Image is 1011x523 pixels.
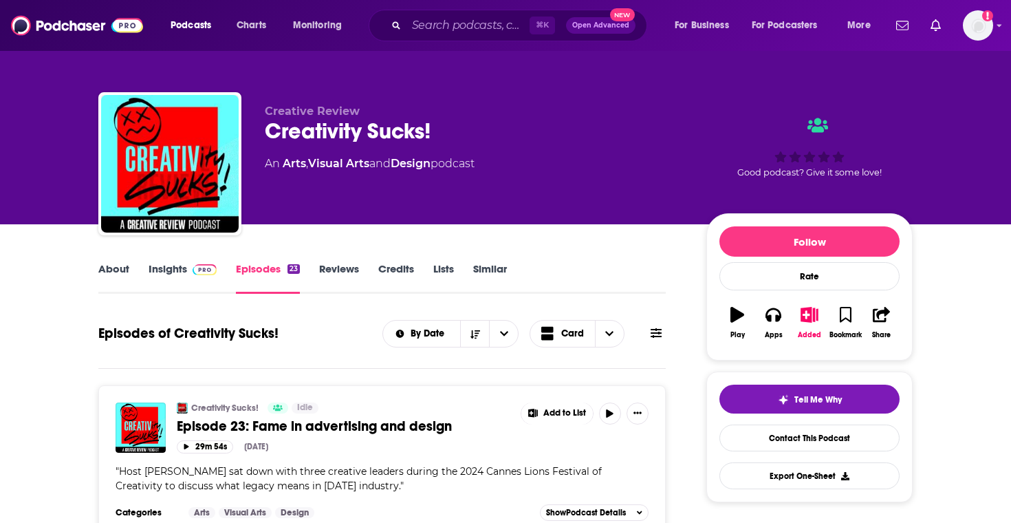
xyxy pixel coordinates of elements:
[382,320,519,348] h2: Choose List sort
[319,262,359,294] a: Reviews
[963,10,993,41] img: User Profile
[847,16,871,35] span: More
[838,14,888,36] button: open menu
[382,10,660,41] div: Search podcasts, credits, & more...
[829,331,862,339] div: Bookmark
[308,157,369,170] a: Visual Arts
[963,10,993,41] button: Show profile menu
[177,403,188,414] img: Creativity Sucks!
[963,10,993,41] span: Logged in as redsetterpr
[283,157,306,170] a: Arts
[798,331,821,339] div: Added
[982,10,993,21] svg: Add a profile image
[891,14,914,37] a: Show notifications dropdown
[765,331,783,339] div: Apps
[116,465,602,492] span: " "
[297,401,313,415] span: Idle
[521,403,593,425] button: Show More Button
[675,16,729,35] span: For Business
[293,16,342,35] span: Monitoring
[719,226,900,257] button: Follow
[719,385,900,414] button: tell me why sparkleTell Me Why
[610,8,635,21] span: New
[292,403,318,414] a: Idle
[177,418,452,435] span: Episode 23: Fame in advertising and design
[369,157,391,170] span: and
[244,442,268,451] div: [DATE]
[755,298,791,348] button: Apps
[191,403,259,414] a: Creativity Sucks!
[283,14,360,36] button: open menu
[383,329,461,339] button: open menu
[561,329,584,339] span: Card
[489,321,518,347] button: open menu
[116,403,166,453] img: Episode 23: Fame in advertising and design
[530,17,555,34] span: ⌘ K
[411,329,449,339] span: By Date
[925,14,946,37] a: Show notifications dropdown
[171,16,211,35] span: Podcasts
[177,440,233,453] button: 29m 54s
[473,262,507,294] a: Similar
[228,14,274,36] a: Charts
[566,17,635,34] button: Open AdvancedNew
[219,507,272,518] a: Visual Arts
[572,22,629,29] span: Open Advanced
[433,262,454,294] a: Lists
[752,16,818,35] span: For Podcasters
[406,14,530,36] input: Search podcasts, credits, & more...
[11,12,143,39] img: Podchaser - Follow, Share and Rate Podcasts
[265,156,475,172] div: An podcast
[743,14,838,36] button: open menu
[237,16,266,35] span: Charts
[719,298,755,348] button: Play
[149,262,217,294] a: InsightsPodchaser Pro
[306,157,308,170] span: ,
[116,465,602,492] span: Host [PERSON_NAME] sat down with three creative leaders during the 2024 Cannes Lions Festival of ...
[177,418,511,435] a: Episode 23: Fame in advertising and design
[543,408,586,418] span: Add to List
[540,504,649,521] button: ShowPodcast Details
[236,262,300,294] a: Episodes23
[98,325,279,342] h1: Episodes of Creativity Sucks!
[778,394,789,405] img: tell me why sparkle
[792,298,827,348] button: Added
[730,331,745,339] div: Play
[287,264,300,274] div: 23
[794,394,842,405] span: Tell Me Why
[665,14,746,36] button: open menu
[188,507,215,518] a: Arts
[719,262,900,290] div: Rate
[872,331,891,339] div: Share
[391,157,431,170] a: Design
[719,425,900,451] a: Contact This Podcast
[101,95,239,233] img: Creativity Sucks!
[378,262,414,294] a: Credits
[706,105,913,190] div: Good podcast? Give it some love!
[265,105,360,118] span: Creative Review
[627,403,649,425] button: Show More Button
[275,507,314,518] a: Design
[827,298,863,348] button: Bookmark
[737,167,882,178] span: Good podcast? Give it some love!
[161,14,229,36] button: open menu
[460,321,489,347] button: Sort Direction
[193,264,217,275] img: Podchaser Pro
[98,262,129,294] a: About
[719,462,900,489] button: Export One-Sheet
[864,298,900,348] button: Share
[546,508,626,517] span: Show Podcast Details
[530,320,624,348] button: Choose View
[116,507,177,518] h3: Categories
